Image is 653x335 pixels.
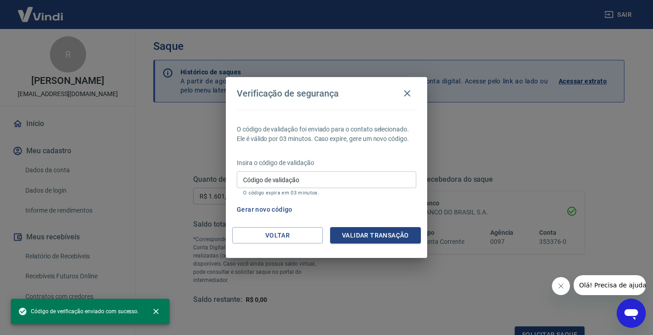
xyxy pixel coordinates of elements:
p: O código expira em 03 minutos. [243,190,410,196]
p: O código de validação foi enviado para o contato selecionado. Ele é válido por 03 minutos. Caso e... [237,125,416,144]
button: Voltar [232,227,323,244]
span: Olá! Precisa de ajuda? [5,6,76,14]
iframe: Botão para abrir a janela de mensagens [617,299,646,328]
p: Insira o código de validação [237,158,416,168]
button: Validar transação [330,227,421,244]
span: Código de verificação enviado com sucesso. [18,307,139,316]
iframe: Fechar mensagem [552,277,570,295]
button: Gerar novo código [233,201,296,218]
h4: Verificação de segurança [237,88,339,99]
iframe: Mensagem da empresa [574,275,646,295]
button: close [146,301,166,321]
